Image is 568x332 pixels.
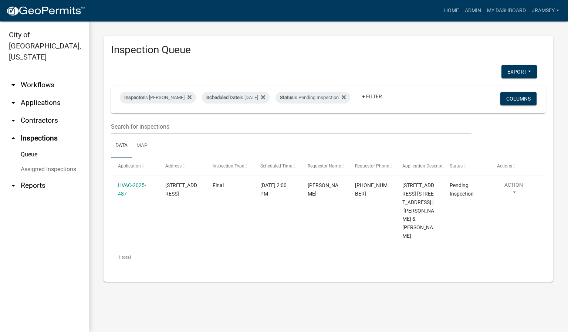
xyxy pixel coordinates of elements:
[213,182,224,188] span: Final
[356,90,388,103] a: + Filter
[500,92,537,105] button: Columns
[441,4,462,18] a: Home
[462,4,484,18] a: Admin
[355,163,389,169] span: Requestor Phone
[111,248,546,267] div: 1 total
[450,182,474,197] span: Pending Inspection
[9,181,18,190] i: arrow_drop_down
[501,65,537,78] button: Export
[118,182,146,197] a: HVAC-2025-487
[490,157,537,175] datatable-header-cell: Actions
[529,4,562,18] a: jramsey
[206,95,240,100] span: Scheduled Date
[111,44,546,56] h3: Inspection Queue
[280,95,294,100] span: Status
[497,163,512,169] span: Actions
[9,116,18,125] i: arrow_drop_down
[158,157,206,175] datatable-header-cell: Address
[308,163,341,169] span: Requestor Name
[9,81,18,89] i: arrow_drop_down
[395,157,443,175] datatable-header-cell: Application Description
[308,182,338,197] span: JORDAN HICKS
[260,163,292,169] span: Scheduled Time
[111,119,471,134] input: Search for inspections
[124,95,144,100] span: Inspector
[260,181,294,198] div: [DATE] 2:00 PM
[132,134,152,158] a: Map
[300,157,348,175] datatable-header-cell: Requestor Name
[120,92,196,104] div: is [PERSON_NAME]
[484,4,529,18] a: My Dashboard
[355,182,388,197] span: 502-489-7095
[402,163,449,169] span: Application Description
[111,157,158,175] datatable-header-cell: Application
[9,134,18,143] i: arrow_drop_up
[497,181,530,200] button: Action
[165,182,197,197] span: 3064 WOODED WAY
[213,163,244,169] span: Inspection Type
[111,134,132,158] a: Data
[275,92,350,104] div: is Pending Inspection
[348,157,395,175] datatable-header-cell: Requestor Phone
[202,92,270,104] div: is [DATE]
[9,98,18,107] i: arrow_drop_down
[402,182,434,239] span: 3064 WOODED WAY 3064 Wooded Way | Hicks Jordan & Daniel J II
[118,163,141,169] span: Application
[206,157,253,175] datatable-header-cell: Inspection Type
[165,163,182,169] span: Address
[253,157,300,175] datatable-header-cell: Scheduled Time
[443,157,490,175] datatable-header-cell: Status
[450,163,463,169] span: Status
